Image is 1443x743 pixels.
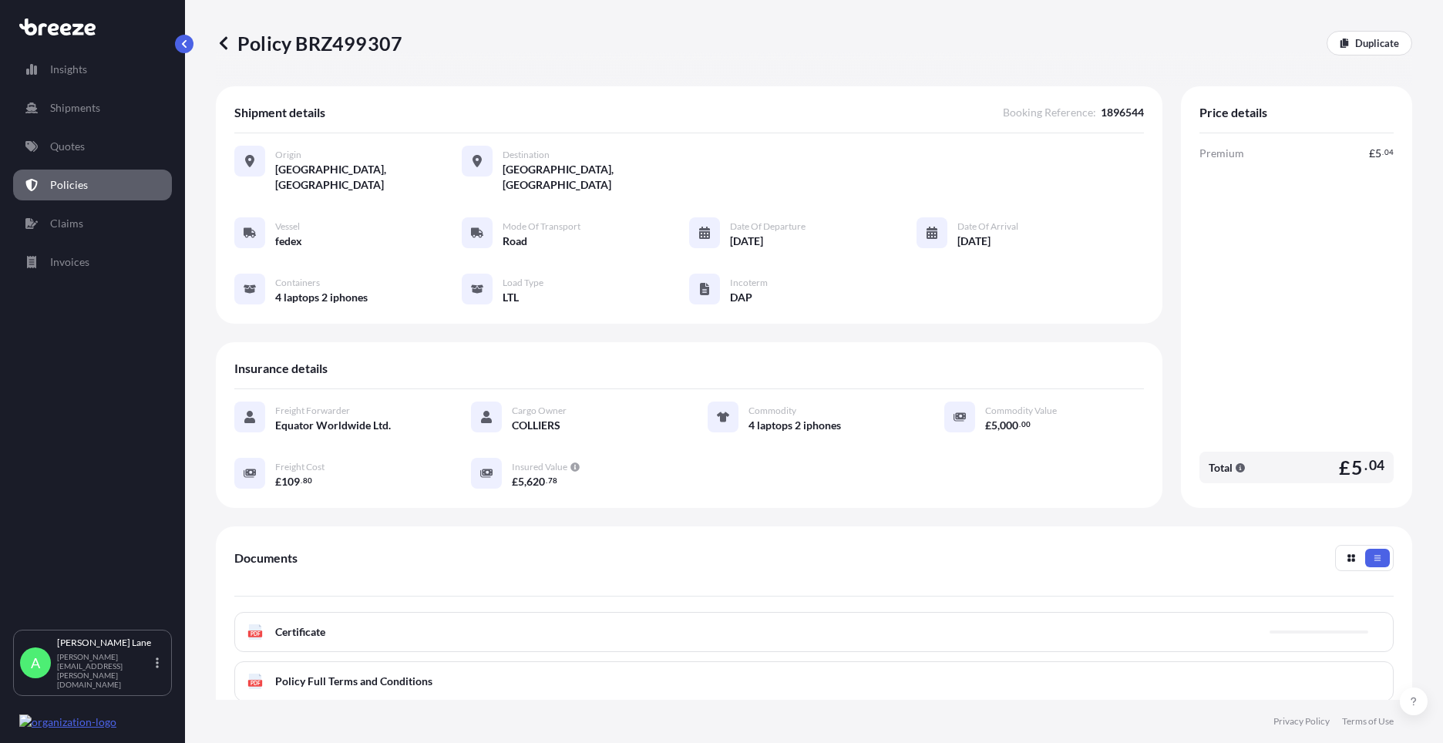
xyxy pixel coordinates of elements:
[13,247,172,277] a: Invoices
[281,476,300,487] span: 109
[957,220,1018,233] span: Date of Arrival
[503,220,580,233] span: Mode of Transport
[1327,31,1412,55] a: Duplicate
[503,277,543,289] span: Load Type
[234,550,298,566] span: Documents
[1384,150,1394,155] span: 04
[730,220,806,233] span: Date of Departure
[57,637,153,649] p: [PERSON_NAME] Lane
[730,277,768,289] span: Incoterm
[512,418,560,433] span: COLLIERS
[1101,105,1144,120] span: 1896544
[275,624,325,640] span: Certificate
[524,476,526,487] span: ,
[1019,422,1021,427] span: .
[13,170,172,200] a: Policies
[13,208,172,239] a: Claims
[1369,148,1375,159] span: £
[275,277,320,289] span: Containers
[234,661,1394,701] a: PDFPolicy Full Terms and Conditions
[1342,715,1394,728] a: Terms of Use
[13,131,172,162] a: Quotes
[275,476,281,487] span: £
[503,290,519,305] span: LTL
[526,476,545,487] span: 620
[275,234,302,249] span: fedex
[957,234,991,249] span: [DATE]
[997,420,1000,431] span: ,
[1273,715,1330,728] a: Privacy Policy
[50,254,89,270] p: Invoices
[1199,105,1267,120] span: Price details
[512,476,518,487] span: £
[512,405,567,417] span: Cargo Owner
[275,162,462,193] span: [GEOGRAPHIC_DATA], [GEOGRAPHIC_DATA]
[31,655,40,671] span: A
[19,714,116,730] img: organization-logo
[50,139,85,154] p: Quotes
[512,461,567,473] span: Insured Value
[730,290,752,305] span: DAP
[303,478,312,483] span: 80
[503,149,550,161] span: Destination
[546,478,547,483] span: .
[275,418,391,433] span: Equator Worldwide Ltd.
[985,420,991,431] span: £
[13,92,172,123] a: Shipments
[1021,422,1031,427] span: 00
[13,54,172,85] a: Insights
[1369,461,1384,470] span: 04
[234,105,325,120] span: Shipment details
[1339,458,1350,477] span: £
[1375,148,1381,159] span: 5
[275,149,301,161] span: Origin
[1355,35,1399,51] p: Duplicate
[275,461,325,473] span: Freight Cost
[275,220,300,233] span: Vessel
[1199,146,1244,161] span: Premium
[991,420,997,431] span: 5
[216,31,402,55] p: Policy BRZ499307
[1000,420,1018,431] span: 000
[548,478,557,483] span: 78
[748,405,796,417] span: Commodity
[1382,150,1384,155] span: .
[1003,105,1096,120] span: Booking Reference :
[275,290,368,305] span: 4 laptops 2 iphones
[50,216,83,231] p: Claims
[50,177,88,193] p: Policies
[730,234,763,249] span: [DATE]
[985,405,1057,417] span: Commodity Value
[50,100,100,116] p: Shipments
[50,62,87,77] p: Insights
[275,674,432,689] span: Policy Full Terms and Conditions
[301,478,302,483] span: .
[275,405,350,417] span: Freight Forwarder
[503,162,689,193] span: [GEOGRAPHIC_DATA], [GEOGRAPHIC_DATA]
[518,476,524,487] span: 5
[251,631,261,637] text: PDF
[1209,460,1233,476] span: Total
[503,234,527,249] span: Road
[1351,458,1363,477] span: 5
[251,681,261,686] text: PDF
[1364,461,1367,470] span: .
[57,652,153,689] p: [PERSON_NAME][EMAIL_ADDRESS][PERSON_NAME][DOMAIN_NAME]
[748,418,841,433] span: 4 laptops 2 iphones
[234,361,328,376] span: Insurance details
